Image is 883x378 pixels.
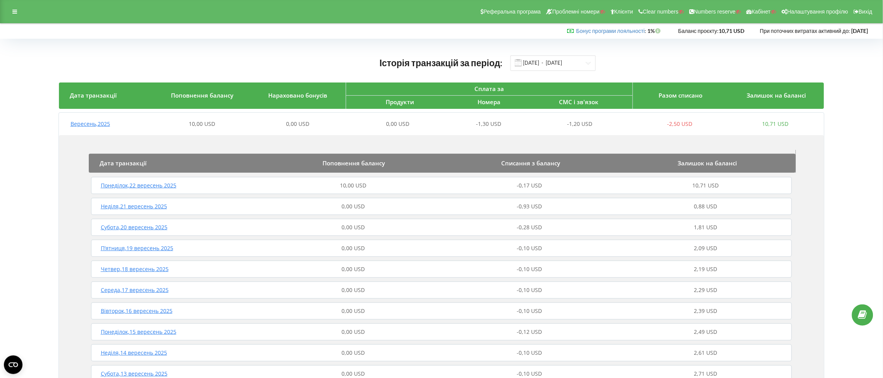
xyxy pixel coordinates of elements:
span: Неділя , 14 вересень 2025 [101,349,167,356]
strong: 10,71 USD [719,27,745,34]
span: 2,29 USD [694,286,717,294]
span: -0,93 USD [517,203,542,210]
span: Дата транзакції [100,159,147,167]
span: 10,71 USD [693,182,719,189]
span: П’ятниця , 19 вересень 2025 [101,244,173,252]
span: 2,71 USD [694,370,717,377]
span: Кабінет [752,9,771,15]
span: -0,10 USD [517,307,542,314]
span: Налаштування профілю [787,9,848,15]
span: 10,71 USD [762,120,789,127]
span: 0,00 USD [342,370,365,377]
span: 2,49 USD [694,328,717,335]
span: Numbers reserve [694,9,736,15]
span: Середа , 17 вересень 2025 [101,286,169,294]
span: Клієнти [614,9,633,15]
span: Clear numbers [643,9,679,15]
span: Реферальна програма [484,9,541,15]
span: Неділя , 21 вересень 2025 [101,203,167,210]
span: 10,00 USD [189,120,215,127]
span: 0,00 USD [342,349,365,356]
a: Бонус програми лояльності [576,27,645,34]
span: 0,00 USD [342,265,365,273]
span: 0,88 USD [694,203,717,210]
span: 0,00 USD [342,203,365,210]
span: 2,19 USD [694,265,717,273]
strong: [DATE] [852,27,868,34]
span: 0,00 USD [342,244,365,252]
span: Сплата за [474,85,504,93]
span: Продукти [386,98,414,106]
span: -2,50 USD [667,120,693,127]
span: -0,10 USD [517,286,542,294]
span: 2,39 USD [694,307,717,314]
span: Дата транзакції [70,91,117,99]
span: Разом списано [659,91,703,99]
span: Проблемні номери [552,9,600,15]
span: Списання з балансу [501,159,560,167]
span: -0,10 USD [517,244,542,252]
span: 0,00 USD [342,328,365,335]
span: СМС і зв'язок [559,98,598,106]
strong: 1% [648,27,663,34]
span: Поповнення балансу [171,91,233,99]
span: Вересень , 2025 [71,120,110,127]
span: Залишок на балансі [747,91,806,99]
span: Залишок на балансі [678,159,737,167]
span: Субота , 13 вересень 2025 [101,370,167,377]
span: 2,09 USD [694,244,717,252]
span: Вівторок , 16 вересень 2025 [101,307,172,314]
span: Номера [478,98,501,106]
span: 10,00 USD [340,182,367,189]
span: 1,81 USD [694,223,717,231]
span: -0,10 USD [517,265,542,273]
span: Понеділок , 22 вересень 2025 [101,182,176,189]
span: 0,00 USD [342,307,365,314]
span: 2,61 USD [694,349,717,356]
span: -0,12 USD [517,328,542,335]
span: -0,10 USD [517,349,542,356]
span: -0,28 USD [517,223,542,231]
span: Поповнення балансу [323,159,385,167]
span: 0,00 USD [342,223,365,231]
span: Понеділок , 15 вересень 2025 [101,328,176,335]
span: Субота , 20 вересень 2025 [101,223,167,231]
span: 0,00 USD [386,120,409,127]
span: -1,30 USD [476,120,502,127]
span: Баланс проєкту: [678,27,719,34]
span: : [576,27,647,34]
span: 0,00 USD [342,286,365,294]
span: 0,00 USD [286,120,309,127]
span: Історія транзакцій за період: [379,57,503,68]
span: При поточних витратах активний до: [760,27,850,34]
span: Четвер , 18 вересень 2025 [101,265,169,273]
span: -0,17 USD [517,182,542,189]
button: Open CMP widget [4,356,22,374]
span: -1,20 USD [567,120,592,127]
span: Вихід [859,9,873,15]
span: Нараховано бонусів [269,91,328,99]
span: -0,10 USD [517,370,542,377]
